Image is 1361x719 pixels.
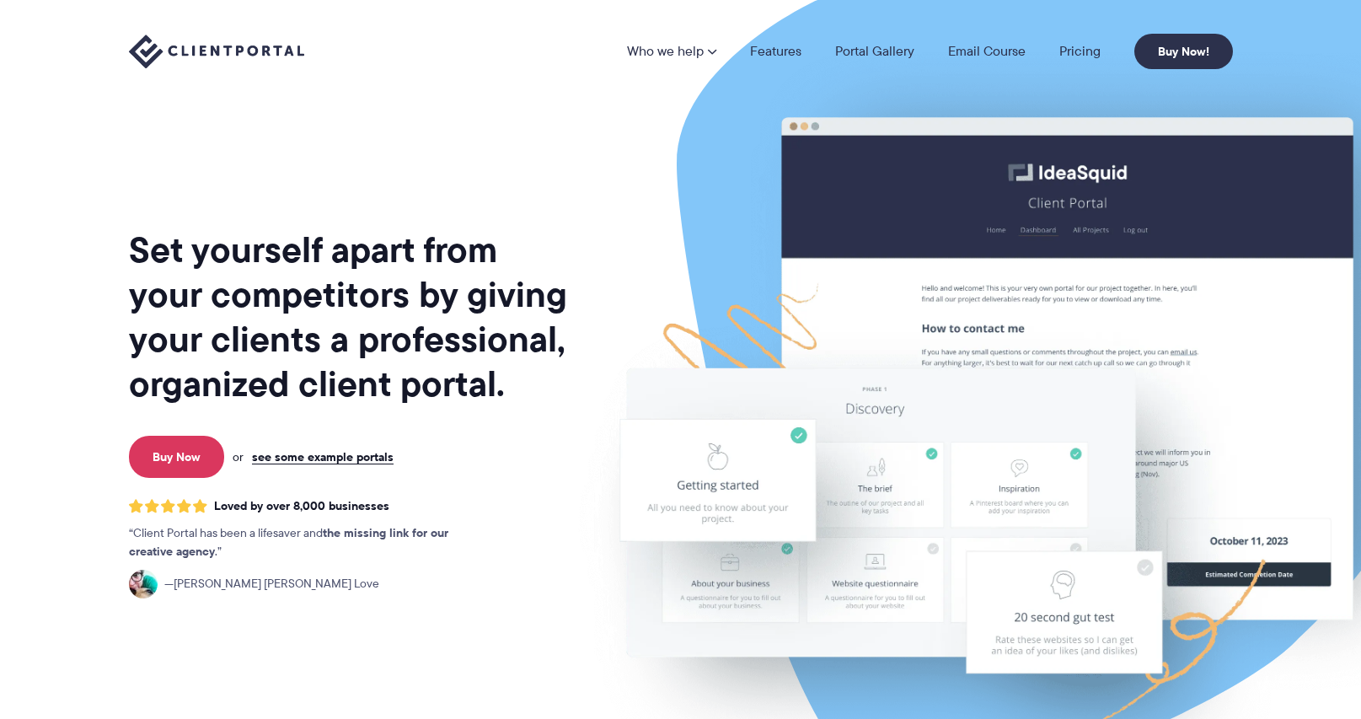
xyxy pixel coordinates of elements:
a: see some example portals [252,449,394,464]
a: Features [750,45,801,58]
a: Pricing [1059,45,1101,58]
h1: Set yourself apart from your competitors by giving your clients a professional, organized client ... [129,228,571,406]
a: Buy Now! [1134,34,1233,69]
a: Portal Gallery [835,45,914,58]
span: or [233,449,244,464]
span: Loved by over 8,000 businesses [214,499,389,513]
a: Who we help [627,45,716,58]
a: Email Course [948,45,1026,58]
p: Client Portal has been a lifesaver and . [129,524,483,561]
span: [PERSON_NAME] [PERSON_NAME] Love [164,575,379,593]
a: Buy Now [129,436,224,478]
strong: the missing link for our creative agency [129,523,448,561]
